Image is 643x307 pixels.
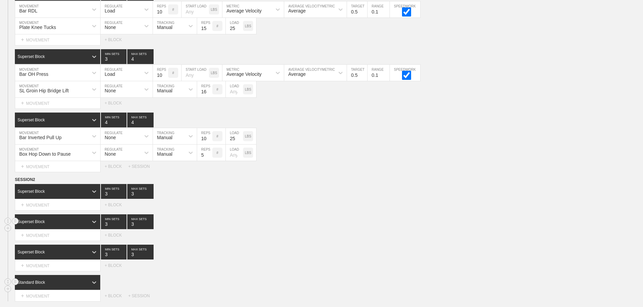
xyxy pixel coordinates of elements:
[182,65,209,81] input: Any
[15,98,101,109] div: MOVEMENT
[18,54,45,59] div: Superset Block
[172,8,174,11] p: #
[15,161,101,172] div: MOVEMENT
[105,37,128,42] div: + BLOCK
[18,189,45,194] div: Superset Block
[216,134,218,138] p: #
[19,88,69,93] div: SL Groin Hip Bridge Lift
[105,294,128,298] div: + BLOCK
[157,25,172,30] div: Manual
[21,263,24,268] span: +
[15,260,101,271] div: MOVEMENT
[105,25,116,30] div: None
[245,151,251,155] p: LBS
[19,71,48,77] div: Bar OH Press
[288,8,306,13] div: Average
[15,199,101,211] div: MOVEMENT
[18,118,45,122] div: Superset Block
[105,88,116,93] div: None
[15,34,101,45] div: MOVEMENT
[226,128,243,144] input: Any
[127,245,154,259] input: None
[105,151,116,157] div: None
[127,113,154,127] input: None
[18,250,45,254] div: Superset Block
[105,203,128,207] div: + BLOCK
[127,49,154,64] input: None
[21,293,24,299] span: +
[105,101,128,105] div: + BLOCK
[21,37,24,42] span: +
[21,232,24,238] span: +
[19,151,71,157] div: Box Hop Down to Pause
[216,151,218,155] p: #
[127,184,154,199] input: None
[105,71,115,77] div: Load
[105,263,128,268] div: + BLOCK
[128,164,155,169] div: + SESSION
[15,230,101,241] div: MOVEMENT
[105,135,116,140] div: None
[157,135,172,140] div: Manual
[182,1,209,18] input: Any
[105,233,128,238] div: + BLOCK
[211,71,217,75] p: LBS
[245,24,251,28] p: LBS
[128,294,155,298] div: + SESSION
[127,214,154,229] input: None
[18,219,45,224] div: Superset Block
[19,135,61,140] div: Bar Inverted Pull Up
[226,81,243,97] input: Any
[19,8,37,13] div: Bar RDL
[18,280,45,285] div: Standard Block
[157,88,172,93] div: Manual
[216,24,218,28] p: #
[288,71,306,77] div: Average
[157,151,172,157] div: Manual
[15,177,35,182] span: SESSION 2
[216,88,218,91] p: #
[245,134,251,138] p: LBS
[521,229,643,307] iframe: Chat Widget
[226,71,262,77] div: Average Velocity
[105,164,128,169] div: + BLOCK
[19,25,56,30] div: Plate Knee Tucks
[21,163,24,169] span: +
[245,88,251,91] p: LBS
[226,8,262,13] div: Average Velocity
[21,100,24,106] span: +
[211,8,217,11] p: LBS
[226,18,243,34] input: Any
[226,145,243,161] input: Any
[105,8,115,13] div: Load
[172,71,174,75] p: #
[15,290,101,302] div: MOVEMENT
[21,202,24,208] span: +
